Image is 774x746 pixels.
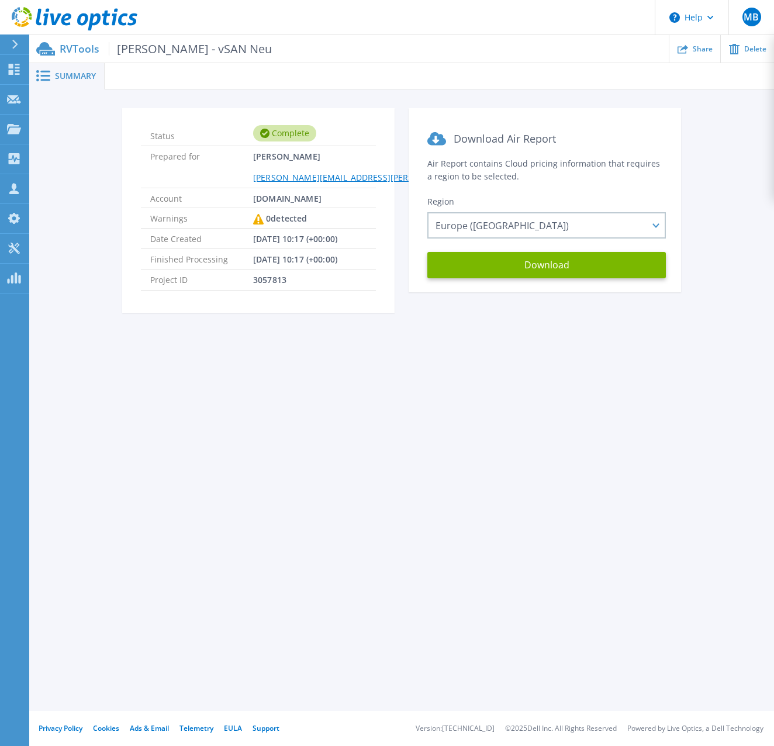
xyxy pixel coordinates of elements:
li: © 2025 Dell Inc. All Rights Reserved [505,725,617,733]
span: Share [693,46,713,53]
span: Summary [55,72,96,80]
span: [DATE] 10:17 (+00:00) [253,229,337,248]
span: [PERSON_NAME] [253,146,592,187]
span: Date Created [150,229,253,248]
div: 0 detected [253,208,307,229]
span: Download Air Report [454,132,556,146]
span: [DATE] 10:17 (+00:00) [253,249,337,269]
div: Europe ([GEOGRAPHIC_DATA]) [427,212,666,239]
a: Privacy Policy [39,723,82,733]
span: Account [150,188,253,208]
span: Region [427,196,454,207]
span: MB [744,12,759,22]
p: RVTools [60,42,272,56]
li: Powered by Live Optics, a Dell Technology [627,725,763,733]
span: 3057813 [253,270,286,289]
a: [PERSON_NAME][EMAIL_ADDRESS][PERSON_NAME][PERSON_NAME][DOMAIN_NAME] [253,172,592,183]
div: Complete [253,125,316,141]
span: Delete [744,46,766,53]
a: Ads & Email [130,723,169,733]
a: Telemetry [179,723,213,733]
span: Status [150,126,253,141]
button: Download [427,252,666,278]
span: [PERSON_NAME] - vSAN Neu [109,42,272,56]
span: [DOMAIN_NAME] [253,188,322,208]
span: Warnings [150,208,253,228]
span: Prepared for [150,146,253,187]
a: EULA [224,723,242,733]
span: Project ID [150,270,253,289]
a: Support [253,723,279,733]
span: Finished Processing [150,249,253,269]
a: Cookies [93,723,119,733]
span: Air Report contains Cloud pricing information that requires a region to be selected. [427,158,660,182]
li: Version: [TECHNICAL_ID] [416,725,495,733]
